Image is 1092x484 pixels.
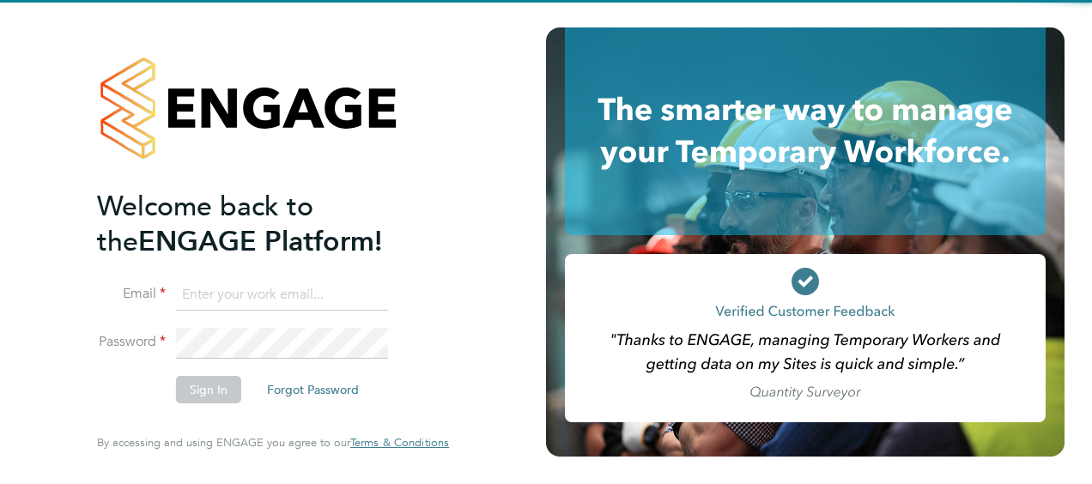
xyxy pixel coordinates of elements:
input: Enter your work email... [176,280,388,311]
span: Welcome back to the [97,190,313,258]
label: Password [97,333,166,351]
a: Terms & Conditions [350,436,449,450]
button: Sign In [176,376,241,403]
label: Email [97,285,166,303]
span: By accessing and using ENGAGE you agree to our [97,435,449,450]
span: Terms & Conditions [350,435,449,450]
button: Forgot Password [253,376,373,403]
h2: ENGAGE Platform! [97,189,432,259]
